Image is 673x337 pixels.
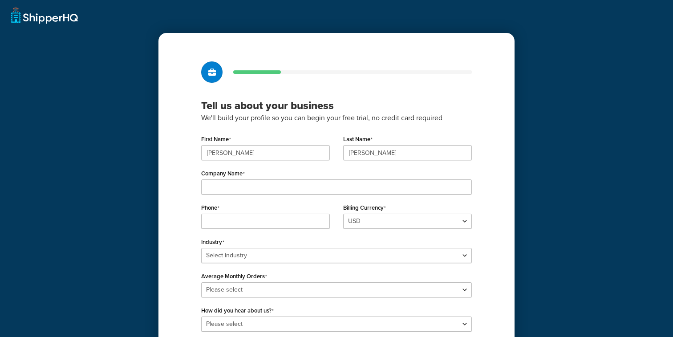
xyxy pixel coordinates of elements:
label: Average Monthly Orders [201,273,267,280]
label: Last Name [343,136,373,143]
label: Industry [201,239,224,246]
h3: Tell us about your business [201,99,472,112]
label: How did you hear about us? [201,307,274,314]
label: Phone [201,204,219,211]
label: Company Name [201,170,245,177]
label: Billing Currency [343,204,386,211]
p: We'll build your profile so you can begin your free trial, no credit card required [201,112,472,124]
label: First Name [201,136,231,143]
